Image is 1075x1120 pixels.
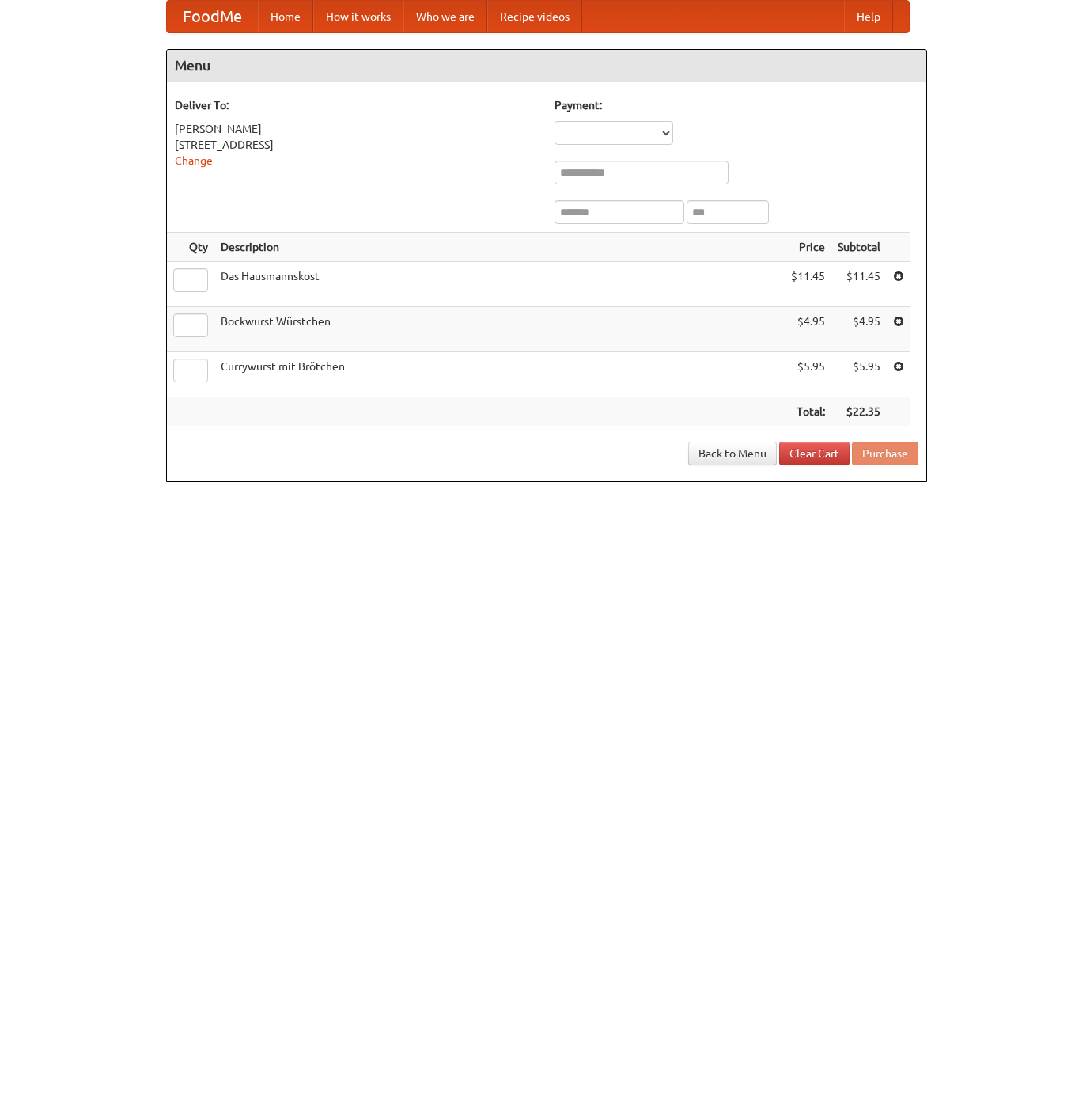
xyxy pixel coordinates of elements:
[831,397,887,427] th: $22.35
[831,307,887,352] td: $4.95
[831,233,887,262] th: Subtotal
[785,352,831,397] td: $5.95
[214,352,785,397] td: Currywurst mit Brötchen
[487,1,582,32] a: Recipe videos
[167,233,214,262] th: Qty
[785,233,831,262] th: Price
[258,1,313,32] a: Home
[785,262,831,307] td: $11.45
[688,442,777,465] a: Back to Menu
[175,137,539,153] div: [STREET_ADDRESS]
[175,97,539,113] h5: Deliver To:
[313,1,403,32] a: How it works
[175,154,213,167] a: Change
[214,307,785,352] td: Bockwurst Würstchen
[214,262,785,307] td: Das Hausmannskost
[175,121,539,137] div: [PERSON_NAME]
[831,352,887,397] td: $5.95
[831,262,887,307] td: $11.45
[785,397,831,427] th: Total:
[844,1,893,32] a: Help
[167,1,258,32] a: FoodMe
[555,97,918,113] h5: Payment:
[403,1,487,32] a: Who we are
[785,307,831,352] td: $4.95
[167,50,926,82] h4: Menu
[852,442,918,465] button: Purchase
[779,442,850,465] a: Clear Cart
[214,233,785,262] th: Description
